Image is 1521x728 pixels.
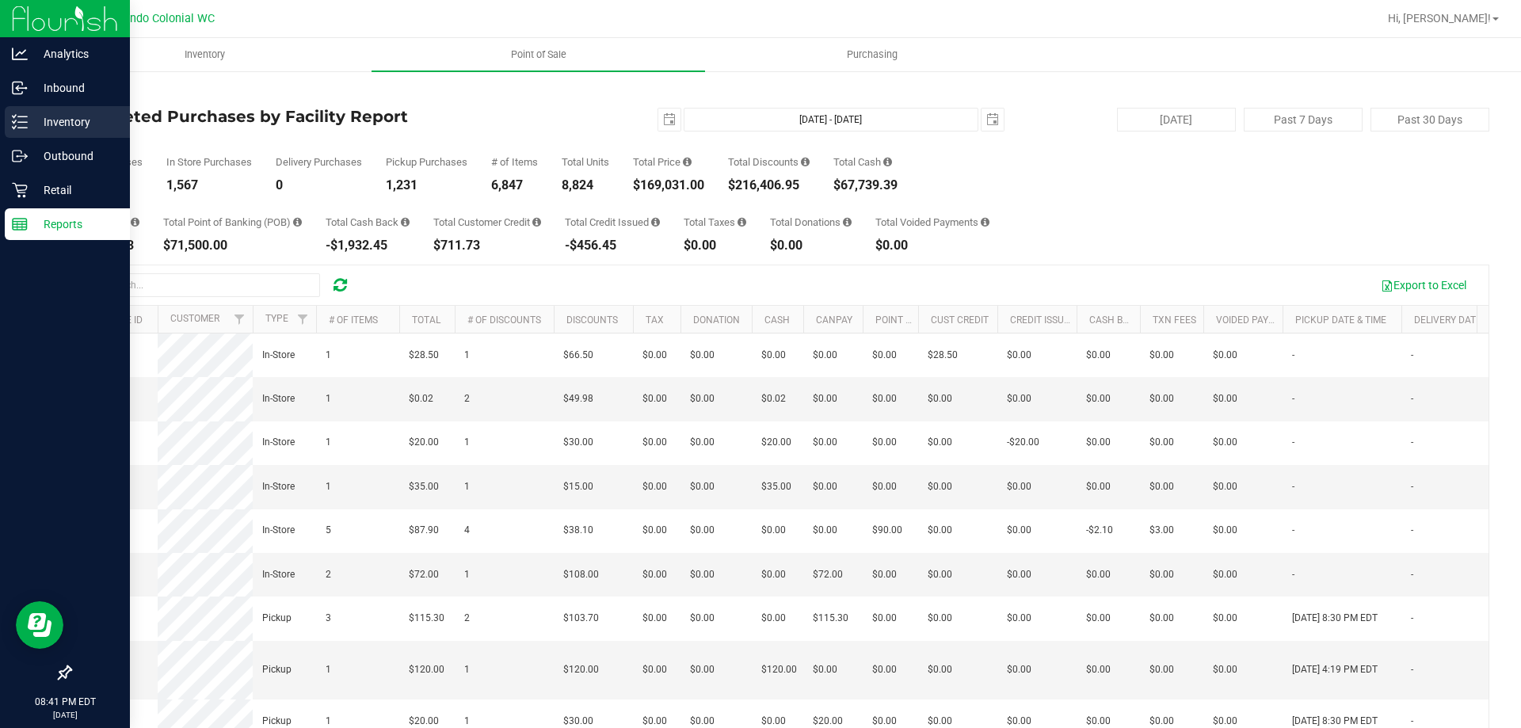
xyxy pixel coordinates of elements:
span: $0.00 [1213,348,1237,363]
span: $0.00 [642,523,667,538]
a: Discounts [566,314,618,326]
span: 1 [464,567,470,582]
span: 3 [326,611,331,626]
span: $0.00 [1007,611,1031,626]
span: select [982,109,1004,131]
div: $711.73 [433,239,541,252]
span: $0.00 [690,435,715,450]
span: $0.00 [1086,611,1111,626]
span: $115.30 [813,611,848,626]
inline-svg: Inbound [12,80,28,96]
span: $0.00 [642,435,667,450]
span: $0.00 [813,435,837,450]
span: $0.00 [1213,435,1237,450]
span: $0.00 [1149,391,1174,406]
span: $0.00 [813,348,837,363]
div: 0 [276,179,362,192]
span: $3.00 [1149,523,1174,538]
span: $0.00 [928,523,952,538]
span: In-Store [262,391,295,406]
span: $35.00 [761,479,791,494]
a: Delivery Date [1414,314,1481,326]
a: Tax [646,314,664,326]
span: $0.00 [813,391,837,406]
span: $0.00 [872,611,897,626]
span: $0.00 [928,479,952,494]
span: $0.00 [761,567,786,582]
span: - [1411,611,1413,626]
div: 6,847 [491,179,538,192]
span: $0.00 [1007,567,1031,582]
span: - [1411,391,1413,406]
span: $35.00 [409,479,439,494]
span: $0.00 [642,479,667,494]
span: 1 [464,662,470,677]
i: Sum of all voided payment transaction amounts, excluding tips and transaction fees, for all purch... [981,217,989,227]
div: -$456.45 [565,239,660,252]
span: $49.98 [563,391,593,406]
div: In Store Purchases [166,157,252,167]
span: $115.30 [409,611,444,626]
p: Reports [28,215,123,234]
a: Donation [693,314,740,326]
span: $72.00 [813,567,843,582]
span: - [1292,567,1294,582]
span: 5 [326,523,331,538]
span: In-Store [262,523,295,538]
span: $0.00 [1086,567,1111,582]
span: In-Store [262,567,295,582]
span: 2 [326,567,331,582]
span: - [1292,435,1294,450]
span: - [1411,567,1413,582]
button: [DATE] [1117,108,1236,131]
div: Total Point of Banking (POB) [163,217,302,227]
p: Outbound [28,147,123,166]
span: $0.00 [872,567,897,582]
span: $90.00 [872,523,902,538]
span: select [658,109,680,131]
span: - [1411,523,1413,538]
span: $20.00 [409,435,439,450]
span: - [1411,662,1413,677]
span: $0.00 [690,567,715,582]
span: 1 [326,662,331,677]
span: $0.00 [1007,348,1031,363]
p: Inbound [28,78,123,97]
a: Filter [227,306,253,333]
span: 1 [464,479,470,494]
i: Sum of the successful, non-voided point-of-banking payment transactions, both via payment termina... [293,217,302,227]
span: $0.00 [872,391,897,406]
a: Inventory [38,38,372,71]
i: Sum of the successful, non-voided CanPay payment transactions for all purchases in the date range. [131,217,139,227]
div: $0.00 [875,239,989,252]
div: $0.00 [684,239,746,252]
i: Sum of the successful, non-voided payments using account credit for all purchases in the date range. [532,217,541,227]
span: 1 [326,348,331,363]
i: Sum of all round-up-to-next-dollar total price adjustments for all purchases in the date range. [843,217,852,227]
div: Pickup Purchases [386,157,467,167]
span: $38.10 [563,523,593,538]
p: Retail [28,181,123,200]
span: - [1292,523,1294,538]
span: $28.50 [928,348,958,363]
span: Pickup [262,662,292,677]
a: Cash Back [1089,314,1142,326]
span: $0.00 [1213,479,1237,494]
a: Cust Credit [931,314,989,326]
span: $0.00 [642,348,667,363]
p: Analytics [28,44,123,63]
a: Total [412,314,440,326]
i: Sum of the discount values applied to the all purchases in the date range. [801,157,810,167]
span: $30.00 [563,435,593,450]
span: $0.00 [1213,391,1237,406]
h4: Completed Purchases by Facility Report [70,108,543,125]
span: $0.00 [1086,348,1111,363]
i: Sum of the cash-back amounts from rounded-up electronic payments for all purchases in the date ra... [401,217,410,227]
div: Total Cash [833,157,898,167]
div: $169,031.00 [633,179,704,192]
span: $0.00 [1213,567,1237,582]
div: $71,500.00 [163,239,302,252]
span: 4 [464,523,470,538]
span: $0.00 [1086,435,1111,450]
span: $87.90 [409,523,439,538]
